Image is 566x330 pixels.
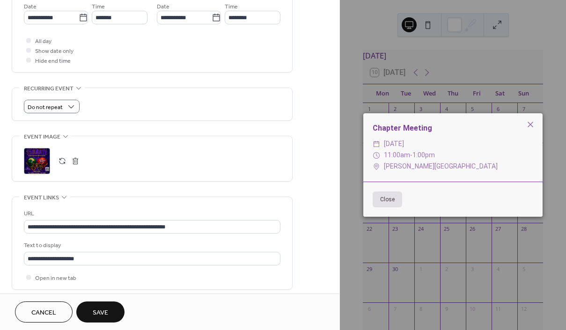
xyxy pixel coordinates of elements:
[384,139,404,150] span: [DATE]
[373,161,380,172] div: ​
[24,2,37,12] span: Date
[93,308,108,318] span: Save
[35,37,51,46] span: All day
[31,308,56,318] span: Cancel
[410,151,412,159] span: -
[24,193,59,203] span: Event links
[225,2,238,12] span: Time
[24,148,50,174] div: ;
[373,191,402,207] button: Close
[92,2,105,12] span: Time
[24,241,279,250] div: Text to display
[363,123,543,134] div: Chapter Meeting
[15,301,73,323] button: Cancel
[384,151,410,159] span: 11:00am
[28,102,63,113] span: Do not repeat
[384,161,498,172] span: [PERSON_NAME][GEOGRAPHIC_DATA]
[24,132,60,142] span: Event image
[373,150,380,161] div: ​
[35,56,71,66] span: Hide end time
[157,2,169,12] span: Date
[24,209,279,219] div: URL
[24,84,74,94] span: Recurring event
[76,301,125,323] button: Save
[35,273,76,283] span: Open in new tab
[35,46,74,56] span: Show date only
[412,151,435,159] span: 1:00pm
[373,139,380,150] div: ​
